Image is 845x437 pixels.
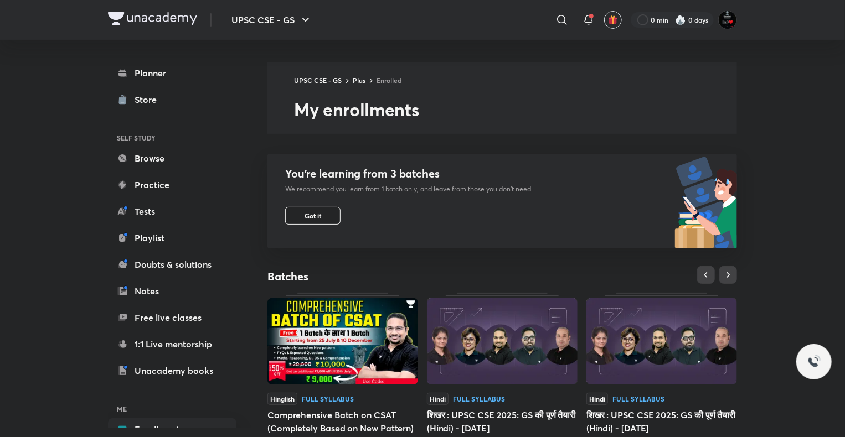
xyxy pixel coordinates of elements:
p: We recommend you learn from 1 batch only, and leave from those you don’t need [285,185,531,194]
h6: SELF STUDY [108,128,236,147]
a: Plus [353,76,365,85]
div: शिखर : UPSC CSE 2025: GS की पूर्ण तैयारी (Hindi) - [DATE] [427,408,578,435]
div: Full Syllabus [612,396,664,402]
img: batch [674,154,737,248]
div: Full Syllabus [453,396,505,402]
img: abhishek kumar [718,11,737,29]
a: Practice [108,174,236,196]
a: Playlist [108,227,236,249]
a: Store [108,89,236,111]
img: streak [675,14,686,25]
img: avatar [608,15,618,25]
a: 1:1 Live mentorship [108,333,236,355]
a: Notes [108,280,236,302]
img: Thumbnail [586,298,737,384]
a: Enrolled [377,76,401,85]
span: Hindi [427,393,449,405]
a: Planner [108,62,236,84]
img: Company Logo [108,12,197,25]
a: Company Logo [108,12,197,28]
a: UPSC CSE - GS [294,76,342,85]
img: ttu [807,355,821,368]
img: Thumbnail [427,298,578,384]
h4: You’re learning from 3 batches [285,167,531,180]
div: Full Syllabus [302,396,354,402]
span: Got it [305,211,321,220]
a: Doubts & solutions [108,253,236,275]
button: UPSC CSE - GS [225,9,319,31]
a: Browse [108,147,236,169]
div: शिखर : UPSC CSE 2025: GS की पूर्ण तैयारी (Hindi) - [DATE] [586,408,737,435]
h6: ME [108,399,236,418]
a: Unacademy books [108,360,236,382]
a: Tests [108,200,236,222]
span: Hinglish [267,393,297,405]
img: Thumbnail [267,298,418,384]
a: Free live classes [108,306,236,329]
button: avatar [604,11,622,29]
h4: Batches [267,269,502,284]
span: Hindi [586,393,608,405]
button: Got it [285,207,341,225]
div: Store [135,93,163,106]
h2: My enrollments [294,98,737,121]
